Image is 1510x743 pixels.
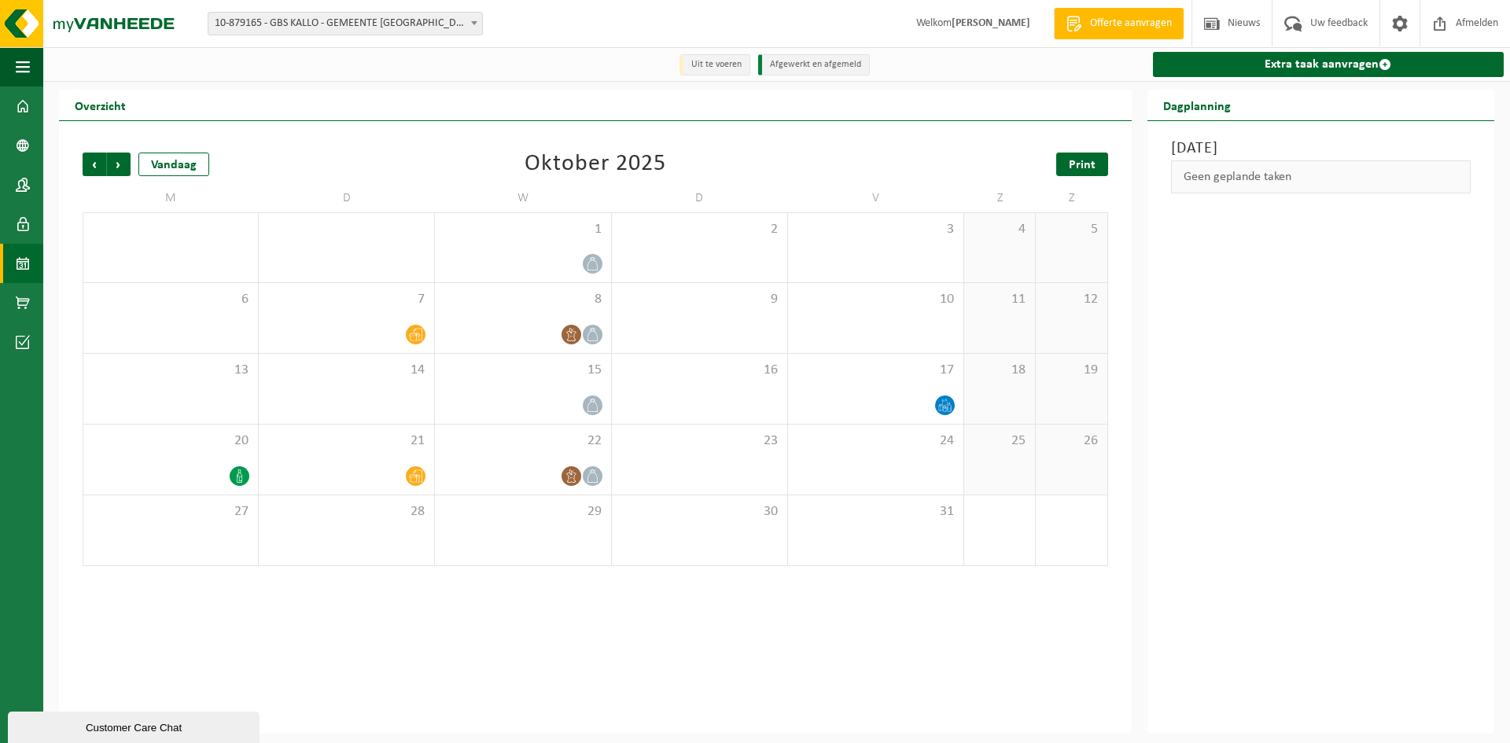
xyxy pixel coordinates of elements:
span: 26 [1044,432,1099,450]
span: Print [1069,159,1096,171]
span: 17 [796,362,956,379]
span: 15 [443,362,602,379]
span: 31 [796,503,956,520]
iframe: chat widget [8,708,263,743]
span: 30 [620,503,779,520]
span: 14 [267,362,426,379]
span: 22 [443,432,602,450]
span: Volgende [107,153,131,176]
span: 29 [443,503,602,520]
td: D [259,184,435,212]
div: Vandaag [138,153,209,176]
span: 20 [91,432,250,450]
li: Afgewerkt en afgemeld [758,54,870,75]
span: 8 [443,291,602,308]
h3: [DATE] [1171,137,1471,160]
a: Print [1056,153,1108,176]
span: 10 [796,291,956,308]
td: M [83,184,259,212]
span: Offerte aanvragen [1086,16,1176,31]
h2: Overzicht [59,90,142,120]
span: 6 [91,291,250,308]
span: Vorige [83,153,106,176]
div: Geen geplande taken [1171,160,1471,193]
span: 10-879165 - GBS KALLO - GEMEENTE BEVEREN - KOSTENPLAATS 27 - KALLO [208,13,482,35]
span: 1 [443,221,602,238]
span: 16 [620,362,779,379]
span: 9 [620,291,779,308]
span: 11 [972,291,1027,308]
span: 3 [796,221,956,238]
li: Uit te voeren [679,54,750,75]
span: 2 [620,221,779,238]
span: 19 [1044,362,1099,379]
span: 28 [267,503,426,520]
span: 5 [1044,221,1099,238]
span: 4 [972,221,1027,238]
span: 25 [972,432,1027,450]
td: Z [1036,184,1107,212]
div: Oktober 2025 [525,153,666,176]
span: 13 [91,362,250,379]
span: 24 [796,432,956,450]
span: 21 [267,432,426,450]
span: 10-879165 - GBS KALLO - GEMEENTE BEVEREN - KOSTENPLAATS 27 - KALLO [208,12,483,35]
strong: [PERSON_NAME] [952,17,1030,29]
span: 18 [972,362,1027,379]
td: V [788,184,964,212]
span: 12 [1044,291,1099,308]
td: W [435,184,611,212]
span: 27 [91,503,250,520]
td: D [612,184,788,212]
td: Z [964,184,1036,212]
a: Extra taak aanvragen [1153,52,1504,77]
a: Offerte aanvragen [1054,8,1184,39]
span: 23 [620,432,779,450]
h2: Dagplanning [1147,90,1247,120]
span: 7 [267,291,426,308]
